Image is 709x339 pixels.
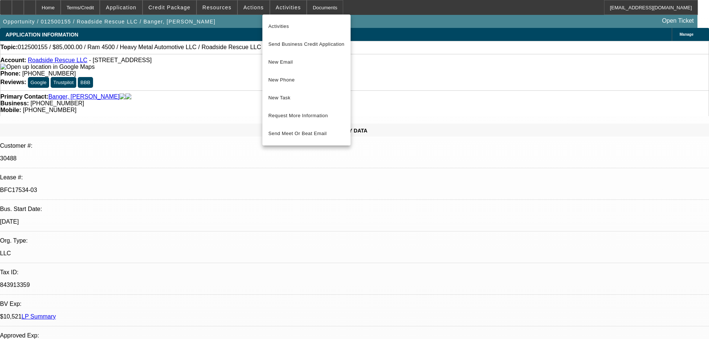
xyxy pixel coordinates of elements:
[268,40,345,49] span: Send Business Credit Application
[268,111,345,120] span: Request More Information
[268,22,345,31] span: Activities
[268,58,345,67] span: New Email
[268,129,345,138] span: Send Meet Or Beat Email
[268,93,345,102] span: New Task
[268,76,345,84] span: New Phone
